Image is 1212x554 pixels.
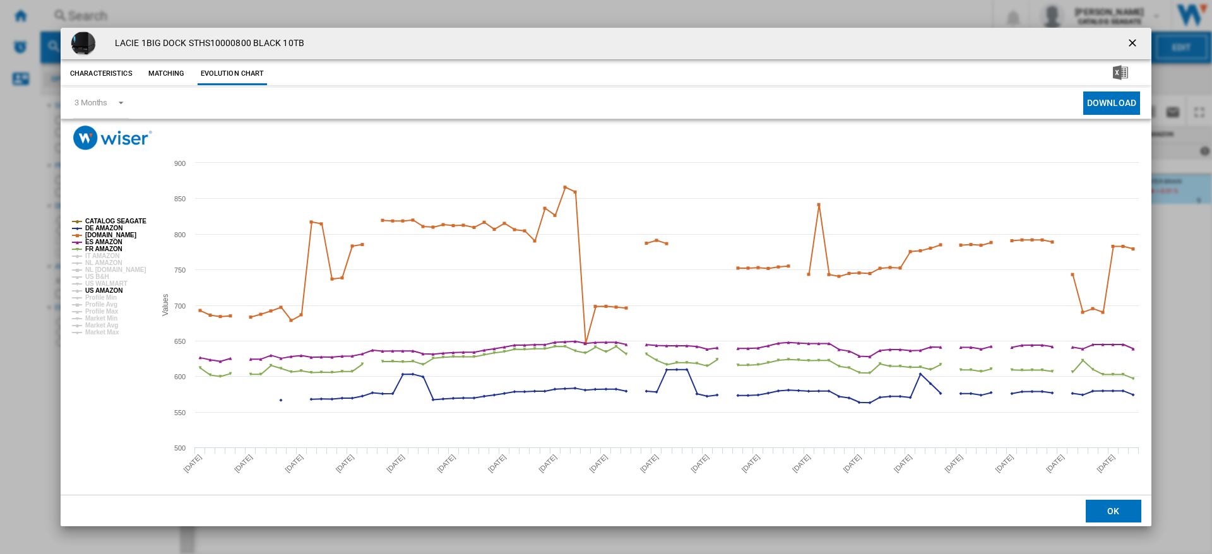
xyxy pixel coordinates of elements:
[740,453,761,474] tspan: [DATE]
[174,338,186,345] tspan: 650
[639,453,660,474] tspan: [DATE]
[85,329,119,336] tspan: Market Max
[85,239,122,245] tspan: ES AMAZON
[689,453,710,474] tspan: [DATE]
[67,62,136,85] button: Characteristics
[85,294,117,301] tspan: Profile Min
[1095,453,1116,474] tspan: [DATE]
[174,302,186,310] tspan: 700
[487,453,508,474] tspan: [DATE]
[85,252,119,259] tspan: IT AMAZON
[109,37,304,50] h4: LACIE 1BIG DOCK STHS10000800 BLACK 10TB
[139,62,194,85] button: Matching
[1121,31,1146,56] button: getI18NText('BUTTONS.CLOSE_DIALOG')
[1083,91,1140,115] button: Download
[174,266,186,274] tspan: 750
[385,453,406,474] tspan: [DATE]
[174,444,186,452] tspan: 500
[174,160,186,167] tspan: 900
[174,373,186,380] tspan: 600
[1045,453,1066,474] tspan: [DATE]
[841,453,862,474] tspan: [DATE]
[283,453,304,474] tspan: [DATE]
[85,232,136,239] tspan: [DOMAIN_NAME]
[893,453,913,474] tspan: [DATE]
[1086,500,1141,522] button: OK
[85,259,122,266] tspan: NL AMAZON
[85,308,119,315] tspan: Profile Max
[85,280,128,287] tspan: US WALMART
[71,31,96,56] img: 71B7gxOiKeL.__AC_SX300_SY300_QL70_ML2_.jpg
[85,322,118,329] tspan: Market Avg
[1113,65,1128,80] img: excel-24x24.png
[161,294,170,316] tspan: Values
[174,195,186,203] tspan: 850
[335,453,355,474] tspan: [DATE]
[85,225,122,232] tspan: DE AMAZON
[85,301,117,308] tspan: Profile Avg
[994,453,1015,474] tspan: [DATE]
[943,453,964,474] tspan: [DATE]
[174,231,186,239] tspan: 800
[85,287,122,294] tspan: US AMAZON
[1126,37,1141,52] ng-md-icon: getI18NText('BUTTONS.CLOSE_DIALOG')
[1093,62,1148,85] button: Download in Excel
[85,273,109,280] tspan: US B&H
[174,409,186,416] tspan: 550
[74,98,107,107] div: 3 Months
[85,245,122,252] tspan: FR AMAZON
[73,126,152,150] img: logo_wiser_300x94.png
[198,62,268,85] button: Evolution chart
[182,453,203,474] tspan: [DATE]
[436,453,456,474] tspan: [DATE]
[85,218,146,225] tspan: CATALOG SEAGATE
[233,453,254,474] tspan: [DATE]
[537,453,558,474] tspan: [DATE]
[85,266,146,273] tspan: NL [DOMAIN_NAME]
[61,28,1151,526] md-dialog: Product popup
[588,453,609,474] tspan: [DATE]
[791,453,812,474] tspan: [DATE]
[85,315,117,322] tspan: Market Min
